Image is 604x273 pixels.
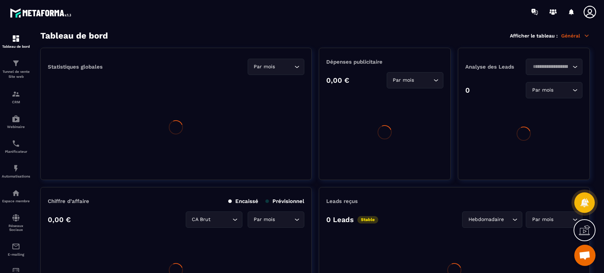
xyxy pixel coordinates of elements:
img: scheduler [12,139,20,148]
p: CRM [2,100,30,104]
div: Search for option [526,59,582,75]
span: Par mois [252,216,277,223]
a: emailemailE-mailing [2,237,30,262]
p: Leads reçus [326,198,358,204]
p: Planificateur [2,150,30,153]
input: Search for option [277,63,293,71]
p: Chiffre d’affaire [48,198,89,204]
div: Search for option [248,211,304,228]
input: Search for option [416,76,432,84]
div: Search for option [186,211,242,228]
input: Search for option [555,216,571,223]
img: formation [12,59,20,68]
input: Search for option [505,216,511,223]
p: Analyse des Leads [465,64,524,70]
a: formationformationTunnel de vente Site web [2,54,30,85]
div: Search for option [526,82,582,98]
p: Automatisations [2,174,30,178]
span: CA Brut [190,216,212,223]
p: Encaissé [228,198,258,204]
p: Dépenses publicitaire [326,59,443,65]
p: Tunnel de vente Site web [2,69,30,79]
a: automationsautomationsEspace membre [2,184,30,208]
div: Ouvrir le chat [574,245,596,266]
img: automations [12,189,20,197]
p: Afficher le tableau : [510,33,558,39]
div: Search for option [248,59,304,75]
span: Par mois [391,76,416,84]
input: Search for option [530,63,571,71]
p: 0 Leads [326,215,354,224]
p: Réseaux Sociaux [2,224,30,232]
a: formationformationTableau de bord [2,29,30,54]
a: schedulerschedulerPlanificateur [2,134,30,159]
p: 0 [465,86,470,94]
h3: Tableau de bord [40,31,108,41]
img: automations [12,164,20,173]
img: social-network [12,214,20,222]
p: 0,00 € [48,215,71,224]
img: formation [12,90,20,98]
div: Search for option [526,211,582,228]
a: automationsautomationsWebinaire [2,109,30,134]
input: Search for option [212,216,231,223]
span: Par mois [252,63,277,71]
p: 0,00 € [326,76,349,85]
div: Search for option [387,72,443,88]
p: Statistiques globales [48,64,103,70]
p: Tableau de bord [2,45,30,48]
a: automationsautomationsAutomatisations [2,159,30,184]
a: formationformationCRM [2,85,30,109]
img: automations [12,115,20,123]
p: Prévisionnel [265,198,304,204]
span: Par mois [530,216,555,223]
img: formation [12,34,20,43]
a: social-networksocial-networkRéseaux Sociaux [2,208,30,237]
img: email [12,242,20,251]
img: logo [10,6,74,19]
p: E-mailing [2,252,30,256]
p: Stable [357,216,378,223]
span: Hebdomadaire [467,216,505,223]
p: Espace membre [2,199,30,203]
p: Général [561,33,590,39]
span: Par mois [530,86,555,94]
input: Search for option [277,216,293,223]
div: Search for option [462,211,522,228]
p: Webinaire [2,125,30,129]
input: Search for option [555,86,571,94]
